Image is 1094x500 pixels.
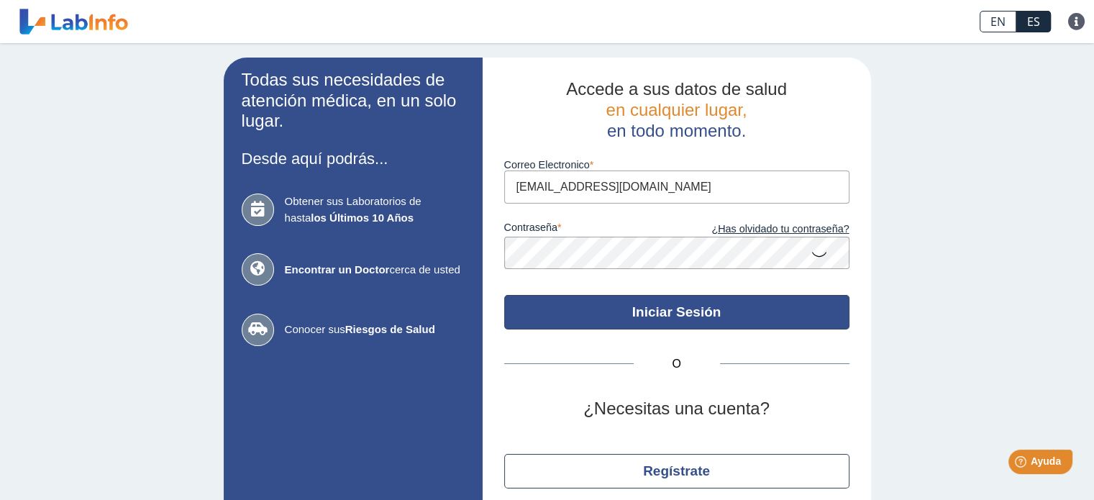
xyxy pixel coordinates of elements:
[677,222,849,237] a: ¿Has olvidado tu contraseña?
[311,212,414,224] b: los Últimos 10 Años
[285,262,465,278] span: cerca de usted
[504,159,849,171] label: Correo Electronico
[285,263,390,276] b: Encontrar un Doctor
[242,70,465,132] h2: Todas sus necesidades de atención médica, en un solo lugar.
[242,150,465,168] h3: Desde aquí podrás...
[504,454,849,488] button: Regístrate
[634,355,720,373] span: O
[504,295,849,329] button: Iniciar Sesión
[345,323,435,335] b: Riesgos de Salud
[285,194,465,226] span: Obtener sus Laboratorios de hasta
[1016,11,1051,32] a: ES
[504,399,849,419] h2: ¿Necesitas una cuenta?
[285,322,465,338] span: Conocer sus
[606,100,747,119] span: en cualquier lugar,
[980,11,1016,32] a: EN
[504,222,677,237] label: contraseña
[566,79,787,99] span: Accede a sus datos de salud
[966,444,1078,484] iframe: Help widget launcher
[607,121,746,140] span: en todo momento.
